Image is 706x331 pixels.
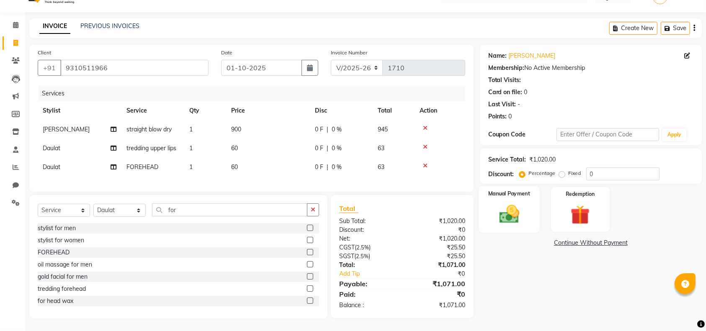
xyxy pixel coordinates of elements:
[609,22,657,35] button: Create New
[38,60,61,76] button: +91
[60,60,209,76] input: Search by Name/Mobile/Email/Code
[339,204,358,213] span: Total
[43,144,60,152] span: Daulat
[356,253,368,259] span: 2.5%
[488,64,525,72] div: Membership:
[488,88,523,97] div: Card on file:
[43,163,60,171] span: Daulat
[402,217,471,226] div: ₹1,020.00
[333,226,402,234] div: Discount:
[415,101,465,120] th: Action
[402,261,471,269] div: ₹1,071.00
[518,100,520,109] div: -
[378,144,384,152] span: 63
[566,190,595,198] label: Redemption
[488,155,526,164] div: Service Total:
[402,226,471,234] div: ₹0
[231,144,238,152] span: 60
[315,125,323,134] span: 0 F
[310,101,373,120] th: Disc
[378,163,384,171] span: 63
[221,49,232,56] label: Date
[569,169,581,177] label: Fixed
[333,289,402,299] div: Paid:
[189,163,193,171] span: 1
[402,289,471,299] div: ₹0
[378,126,388,133] span: 945
[38,224,76,233] div: stylist for men
[356,244,369,251] span: 2.5%
[402,301,471,310] div: ₹1,071.00
[189,144,193,152] span: 1
[509,112,512,121] div: 0
[488,100,516,109] div: Last Visit:
[333,301,402,310] div: Balance :
[38,49,51,56] label: Client
[231,126,241,133] span: 900
[189,126,193,133] span: 1
[126,163,158,171] span: FOREHEAD
[339,244,355,251] span: CGST
[333,261,402,269] div: Total:
[152,203,307,216] input: Search or Scan
[184,101,226,120] th: Qty
[564,203,596,227] img: _gift.svg
[557,128,659,141] input: Enter Offer / Coupon Code
[331,49,367,56] label: Invoice Number
[327,163,328,172] span: |
[402,243,471,252] div: ₹25.50
[333,252,402,261] div: ( )
[333,234,402,243] div: Net:
[315,163,323,172] span: 0 F
[488,190,530,198] label: Manual Payment
[402,252,471,261] div: ₹25.50
[39,86,472,101] div: Services
[121,101,184,120] th: Service
[126,126,172,133] span: straight blow dry
[38,248,70,257] div: FOREHEAD
[488,170,514,179] div: Discount:
[126,144,176,152] span: tredding upper lips
[333,217,402,226] div: Sub Total:
[80,22,139,30] a: PREVIOUS INVOICES
[38,272,88,281] div: gold facial for men
[38,260,92,269] div: oil massage for men
[529,169,556,177] label: Percentage
[373,101,415,120] th: Total
[38,285,86,293] div: tredding forehead
[530,155,556,164] div: ₹1,020.00
[661,22,690,35] button: Save
[524,88,528,97] div: 0
[38,236,84,245] div: stylist for women
[488,130,557,139] div: Coupon Code
[327,125,328,134] span: |
[226,101,310,120] th: Price
[339,252,354,260] span: SGST
[402,234,471,243] div: ₹1,020.00
[38,101,121,120] th: Stylist
[332,163,342,172] span: 0 %
[333,269,414,278] a: Add Tip
[333,243,402,252] div: ( )
[327,144,328,153] span: |
[315,144,323,153] span: 0 F
[332,144,342,153] span: 0 %
[332,125,342,134] span: 0 %
[509,51,556,60] a: [PERSON_NAME]
[43,126,90,133] span: [PERSON_NAME]
[39,19,70,34] a: INVOICE
[488,51,507,60] div: Name:
[231,163,238,171] span: 60
[414,269,472,278] div: ₹0
[488,112,507,121] div: Points:
[662,128,686,141] button: Apply
[488,64,693,72] div: No Active Membership
[482,239,700,247] a: Continue Without Payment
[402,279,471,289] div: ₹1,071.00
[488,76,521,85] div: Total Visits:
[333,279,402,289] div: Payable:
[38,297,73,305] div: for head wax
[493,203,526,226] img: _cash.svg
